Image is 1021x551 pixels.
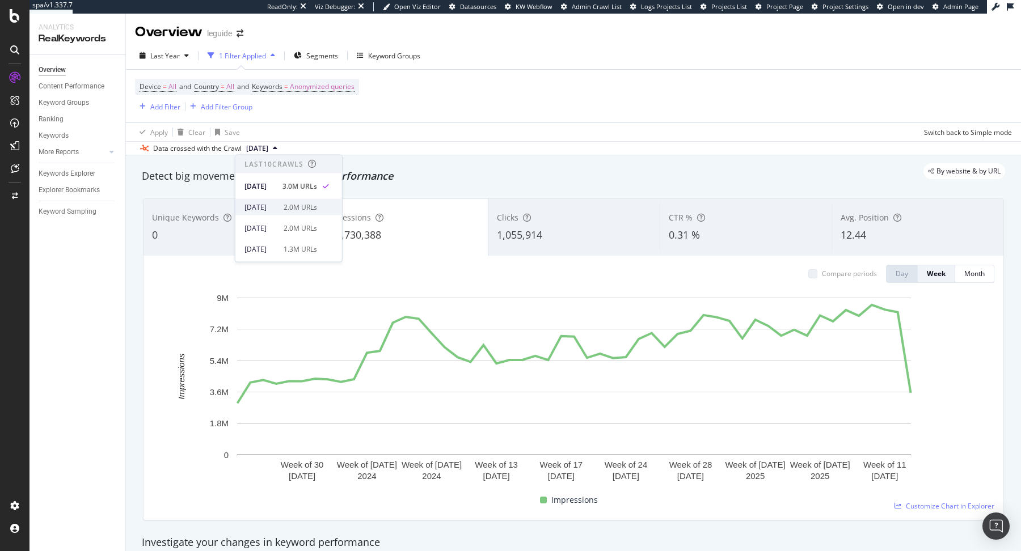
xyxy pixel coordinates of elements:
[460,2,496,11] span: Datasources
[924,128,1012,137] div: Switch back to Simple mode
[39,130,117,142] a: Keywords
[246,143,268,154] span: 2025 Aug. 15th
[219,51,266,61] div: 1 Filter Applied
[39,80,104,92] div: Content Performance
[244,202,277,212] div: [DATE]
[561,2,622,11] a: Admin Crawl List
[669,228,700,241] span: 0.31 %
[919,123,1012,141] button: Switch back to Simple mode
[497,212,518,223] span: Clicks
[822,2,868,11] span: Project Settings
[207,28,232,39] div: leguide
[701,2,747,11] a: Projects List
[210,123,240,141] button: Save
[267,2,298,11] div: ReadOnly:
[39,80,117,92] a: Content Performance
[39,168,95,180] div: Keywords Explorer
[383,2,441,11] a: Open Viz Editor
[281,460,324,469] text: Week of 30
[422,471,441,481] text: 2024
[135,100,180,113] button: Add Filter
[135,23,202,42] div: Overview
[368,51,420,61] div: Keyword Groups
[150,51,180,61] span: Last Year
[217,293,229,303] text: 9M
[244,244,277,254] div: [DATE]
[39,130,69,142] div: Keywords
[324,228,381,241] span: 330,730,388
[210,387,229,397] text: 3.6M
[605,460,648,469] text: Week of 24
[185,100,252,113] button: Add Filter Group
[669,460,712,469] text: Week of 28
[289,471,315,481] text: [DATE]
[39,97,89,109] div: Keyword Groups
[210,324,229,334] text: 7.2M
[315,2,356,11] div: Viz Debugger:
[252,82,282,91] span: Keywords
[39,206,96,218] div: Keyword Sampling
[540,460,583,469] text: Week of 17
[394,2,441,11] span: Open Viz Editor
[711,2,747,11] span: Projects List
[841,228,866,241] span: 12.44
[572,2,622,11] span: Admin Crawl List
[135,46,193,65] button: Last Year
[483,471,510,481] text: [DATE]
[173,123,205,141] button: Clear
[402,460,462,469] text: Week of [DATE]
[39,146,79,158] div: More Reports
[284,202,317,212] div: 2.0M URLs
[188,128,205,137] div: Clear
[888,2,924,11] span: Open in dev
[871,471,898,481] text: [DATE]
[357,471,376,481] text: 2024
[936,168,1001,175] span: By website & by URL
[613,471,639,481] text: [DATE]
[39,168,117,180] a: Keywords Explorer
[203,46,280,65] button: 1 Filter Applied
[943,2,978,11] span: Admin Page
[282,181,317,191] div: 3.0M URLs
[284,223,317,233] div: 2.0M URLs
[886,265,918,283] button: Day
[289,46,343,65] button: Segments
[284,244,317,254] div: 1.3M URLs
[194,82,219,91] span: Country
[475,460,518,469] text: Week of 13
[39,97,117,109] a: Keyword Groups
[237,82,249,91] span: and
[841,212,889,223] span: Avg. Position
[152,228,158,241] span: 0
[746,471,765,481] text: 2025
[548,471,575,481] text: [DATE]
[226,79,234,95] span: All
[176,353,186,399] text: Impressions
[306,51,338,61] span: Segments
[955,265,994,283] button: Month
[153,292,995,489] svg: A chart.
[630,2,692,11] a: Logs Projects List
[140,82,161,91] span: Device
[39,64,66,76] div: Overview
[982,512,1010,540] div: Open Intercom Messenger
[895,501,994,511] a: Customize Chart in Explorer
[39,184,100,196] div: Explorer Bookmarks
[906,501,994,511] span: Customize Chart in Explorer
[725,460,785,469] text: Week of [DATE]
[210,418,229,428] text: 1.8M
[790,460,850,469] text: Week of [DATE]
[641,2,692,11] span: Logs Projects List
[224,450,229,460] text: 0
[150,128,168,137] div: Apply
[896,269,908,278] div: Day
[863,460,906,469] text: Week of 11
[918,265,955,283] button: Week
[39,64,117,76] a: Overview
[210,356,229,366] text: 5.4M
[237,29,243,37] div: arrow-right-arrow-left
[933,2,978,11] a: Admin Page
[135,123,168,141] button: Apply
[221,82,225,91] span: =
[497,228,542,241] span: 1,055,914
